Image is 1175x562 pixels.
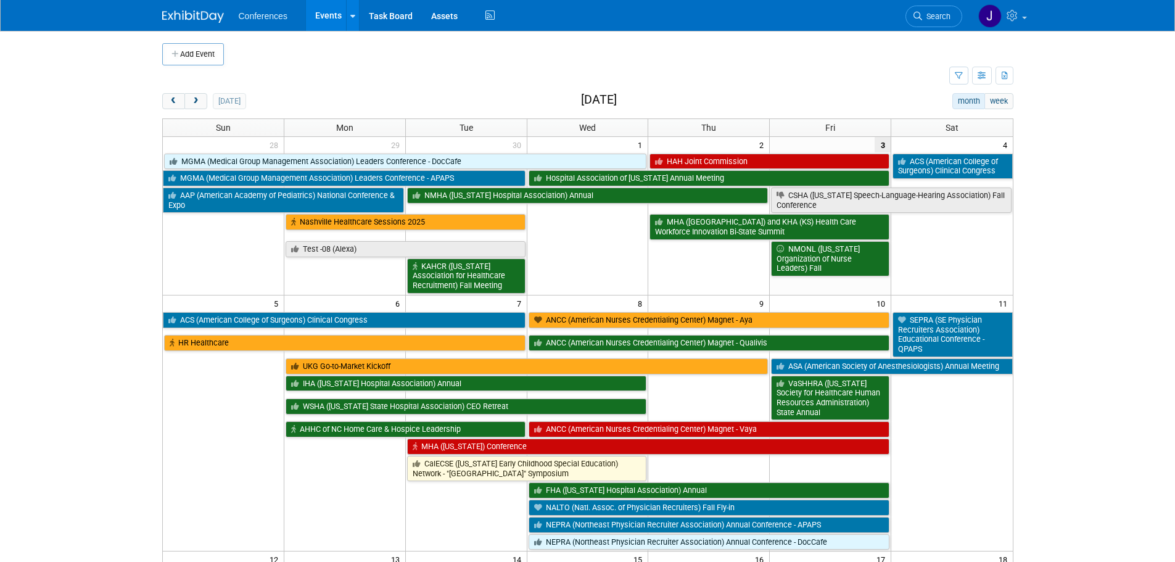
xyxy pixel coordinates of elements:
a: NMHA ([US_STATE] Hospital Association) Annual [407,188,769,204]
button: next [184,93,207,109]
a: ANCC (American Nurses Credentialing Center) Magnet - Aya [529,312,890,328]
a: Test -08 (Alexa) [286,241,526,257]
a: Nashville Healthcare Sessions 2025 [286,214,526,230]
a: MHA ([US_STATE]) Conference [407,439,889,455]
span: Search [922,12,950,21]
a: MHA ([GEOGRAPHIC_DATA]) and KHA (KS) Health Care Workforce Innovation Bi-State Summit [649,214,889,239]
a: AAP (American Academy of Pediatrics) National Conference & Expo [163,188,404,213]
span: Fri [825,123,835,133]
span: 11 [997,295,1013,311]
span: 8 [637,295,648,311]
span: Wed [579,123,596,133]
span: Sun [216,123,231,133]
a: ACS (American College of Surgeons) Clinical Congress [163,312,526,328]
a: FHA ([US_STATE] Hospital Association) Annual [529,482,890,498]
span: 3 [875,137,891,152]
span: 28 [268,137,284,152]
span: Thu [701,123,716,133]
a: MGMA (Medical Group Management Association) Leaders Conference - DocCafe [164,154,647,170]
img: ExhibitDay [162,10,224,23]
a: AHHC of NC Home Care & Hospice Leadership [286,421,526,437]
button: month [952,93,985,109]
a: SEPRA (SE Physician Recruiters Association) Educational Conference - QPAPS [893,312,1012,357]
a: IHA ([US_STATE] Hospital Association) Annual [286,376,647,392]
span: Tue [460,123,473,133]
a: Search [905,6,962,27]
span: 6 [394,295,405,311]
a: NMONL ([US_STATE] Organization of Nurse Leaders) Fall [771,241,889,276]
span: 9 [758,295,769,311]
a: VaSHHRA ([US_STATE] Society for Healthcare Human Resources Administration) State Annual [771,376,889,421]
span: 10 [875,295,891,311]
a: Hospital Association of [US_STATE] Annual Meeting [529,170,890,186]
a: ANCC (American Nurses Credentialing Center) Magnet - Qualivis [529,335,890,351]
a: UKG Go-to-Market Kickoff [286,358,768,374]
a: MGMA (Medical Group Management Association) Leaders Conference - APAPS [163,170,526,186]
a: WSHA ([US_STATE] State Hospital Association) CEO Retreat [286,399,647,415]
a: CSHA ([US_STATE] Speech-Language-Hearing Association) Fall Conference [771,188,1011,213]
a: KAHCR ([US_STATE] Association for Healthcare Recruitment) Fall Meeting [407,258,526,294]
a: HAH Joint Commission [649,154,889,170]
button: week [984,93,1013,109]
span: Conferences [239,11,287,21]
span: Mon [336,123,353,133]
button: Add Event [162,43,224,65]
a: ACS (American College of Surgeons) Clinical Congress [893,154,1012,179]
a: NALTO (Natl. Assoc. of Physician Recruiters) Fall Fly-in [529,500,890,516]
a: NEPRA (Northeast Physician Recruiter Association) Annual Conference - DocCafe [529,534,890,550]
span: 2 [758,137,769,152]
button: prev [162,93,185,109]
span: 7 [516,295,527,311]
a: CalECSE ([US_STATE] Early Childhood Special Education) Network - "[GEOGRAPHIC_DATA]" Symposium [407,456,647,481]
a: ANCC (American Nurses Credentialing Center) Magnet - Vaya [529,421,890,437]
img: Jenny Clavero [978,4,1002,28]
span: Sat [946,123,959,133]
span: 30 [511,137,527,152]
a: HR Healthcare [164,335,526,351]
a: ASA (American Society of Anesthesiologists) Annual Meeting [771,358,1012,374]
span: 5 [273,295,284,311]
a: NEPRA (Northeast Physician Recruiter Association) Annual Conference - APAPS [529,517,890,533]
span: 4 [1002,137,1013,152]
span: 29 [390,137,405,152]
h2: [DATE] [581,93,617,107]
span: 1 [637,137,648,152]
button: [DATE] [213,93,245,109]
